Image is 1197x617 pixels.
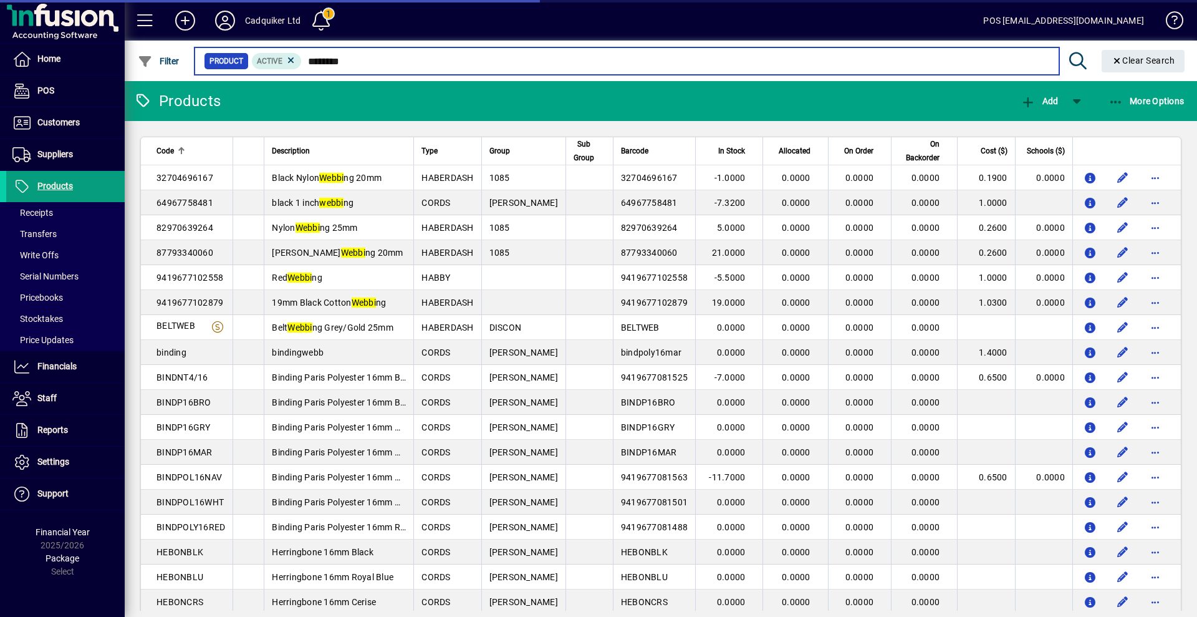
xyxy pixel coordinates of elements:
[1113,442,1133,462] button: Edit
[156,248,213,258] span: 87793340060
[621,248,678,258] span: 87793340060
[6,351,125,382] a: Financials
[272,323,393,333] span: Belt ng Grey/Gold 25mm
[272,144,406,158] div: Description
[165,9,205,32] button: Add
[1015,240,1072,265] td: 0.0000
[911,397,940,407] span: 0.0000
[845,223,874,233] span: 0.0000
[621,397,676,407] span: BINDP16BRO
[1113,392,1133,412] button: Edit
[845,323,874,333] span: 0.0000
[1015,365,1072,390] td: 0.0000
[156,497,224,507] span: BINDPOL16WHT
[717,323,746,333] span: 0.0000
[1145,218,1165,238] button: More options
[1145,592,1165,612] button: More options
[621,198,678,208] span: 64967758481
[205,9,245,32] button: Profile
[287,273,312,283] em: Webbi
[1156,2,1181,43] a: Knowledge Base
[782,173,810,183] span: 0.0000
[845,572,874,582] span: 0.0000
[621,447,677,457] span: BINDP16MAR
[37,425,68,435] span: Reports
[489,144,558,158] div: Group
[1145,193,1165,213] button: More options
[489,422,558,432] span: [PERSON_NAME]
[489,323,522,333] span: DISCON
[782,347,810,357] span: 0.0000
[37,361,77,371] span: Financials
[134,91,221,111] div: Products
[717,223,746,233] span: 5.0000
[1102,50,1185,72] button: Clear
[782,422,810,432] span: 0.0000
[911,472,940,482] span: 0.0000
[782,547,810,557] span: 0.0000
[156,223,213,233] span: 82970639264
[621,422,675,432] span: BINDP16GRY
[1145,492,1165,512] button: More options
[319,173,344,183] em: Webbi
[37,181,73,191] span: Products
[717,422,746,432] span: 0.0000
[421,497,450,507] span: CORDS
[272,173,382,183] span: Black Nylon ng 20mm
[1113,542,1133,562] button: Edit
[296,223,320,233] em: Webbi
[6,287,125,308] a: Pricebooks
[703,144,756,158] div: In Stock
[489,144,510,158] span: Group
[6,329,125,351] a: Price Updates
[845,347,874,357] span: 0.0000
[257,57,282,66] span: Active
[717,597,746,607] span: 0.0000
[957,215,1014,240] td: 0.2600
[845,248,874,258] span: 0.0000
[782,372,810,382] span: 0.0000
[6,245,125,266] a: Write Offs
[779,144,810,158] span: Allocated
[911,347,940,357] span: 0.0000
[36,527,90,537] span: Financial Year
[771,144,821,158] div: Allocated
[156,298,223,308] span: 9419677102879
[319,198,343,208] em: webbi
[37,85,54,95] span: POS
[272,497,417,507] span: Binding Paris Polyester 16mm White
[911,248,940,258] span: 0.0000
[621,223,678,233] span: 82970639264
[421,522,450,532] span: CORDS
[1112,56,1175,66] span: Clear Search
[6,308,125,329] a: Stocktakes
[1021,96,1058,106] span: Add
[421,273,450,283] span: HABBY
[621,372,688,382] span: 9419677081525
[489,447,558,457] span: [PERSON_NAME]
[845,422,874,432] span: 0.0000
[156,447,213,457] span: BINDP16MAR
[1113,193,1133,213] button: Edit
[782,198,810,208] span: 0.0000
[782,248,810,258] span: 0.0000
[245,11,300,31] div: Cadquiker Ltd
[1113,293,1133,313] button: Edit
[782,447,810,457] span: 0.0000
[957,265,1014,290] td: 1.0000
[1145,467,1165,487] button: More options
[911,298,940,308] span: 0.0000
[621,347,681,357] span: bindpoly16mar
[421,248,473,258] span: HABERDASH
[6,202,125,223] a: Receipts
[272,144,310,158] span: Description
[12,271,79,281] span: Serial Numbers
[714,273,746,283] span: -5.5000
[782,323,810,333] span: 0.0000
[714,198,746,208] span: -7.3200
[489,372,558,382] span: [PERSON_NAME]
[1113,343,1133,362] button: Edit
[782,522,810,532] span: 0.0000
[621,497,688,507] span: 9419677081501
[1015,165,1072,190] td: 0.0000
